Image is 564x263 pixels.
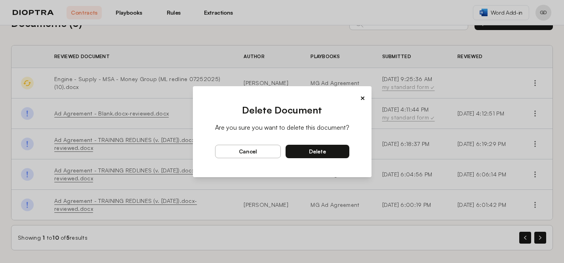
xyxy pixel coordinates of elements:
[215,123,349,132] p: Are you sure you want to delete this document?
[286,145,349,158] button: delete
[309,148,326,155] span: delete
[215,104,349,116] h2: Delete Document
[239,148,257,155] span: cancel
[360,93,365,104] button: ×
[215,145,281,158] button: cancel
